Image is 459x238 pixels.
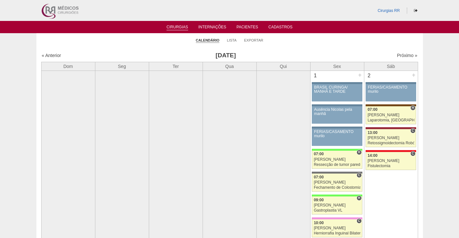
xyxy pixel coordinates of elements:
[236,25,258,31] a: Pacientes
[366,82,416,84] div: Key: Aviso
[357,150,361,155] span: Hospital
[310,62,364,71] th: Sex
[378,8,400,13] a: Cirurgias RR
[268,25,292,31] a: Cadastros
[198,25,226,31] a: Internações
[357,218,361,224] span: Consultório
[314,221,324,225] span: 10:00
[314,130,360,138] div: FÉRIAS/CASAMENTO murilo
[314,226,360,230] div: [PERSON_NAME]
[368,118,414,122] div: Laparotomia, [GEOGRAPHIC_DATA], Drenagem, Bridas
[397,53,417,58] a: Próximo »
[312,104,362,106] div: Key: Aviso
[314,203,360,207] div: [PERSON_NAME]
[364,62,418,71] th: Sáb
[314,108,360,116] div: Ausência Nicolas pela manhã
[244,38,263,43] a: Exportar
[368,113,414,117] div: [PERSON_NAME]
[368,164,414,168] div: Fistulectomia
[149,62,203,71] th: Ter
[368,153,378,158] span: 14:00
[196,38,219,43] a: Calendário
[312,84,362,101] a: BRASIL CURINGA/ MANHÃ E TARDE
[312,217,362,219] div: Key: Albert Einstein
[312,82,362,84] div: Key: Aviso
[357,173,361,178] span: Consultório
[42,53,61,58] a: « Anterior
[312,172,362,174] div: Key: Santa Catarina
[314,157,360,162] div: [PERSON_NAME]
[312,195,362,196] div: Key: Brasil
[368,159,414,163] div: [PERSON_NAME]
[312,219,362,237] a: C 10:00 [PERSON_NAME] Herniorrafia Inguinal Bilateral
[368,136,414,140] div: [PERSON_NAME]
[366,127,416,129] div: Key: Sírio Libanês
[227,38,237,43] a: Lista
[41,62,95,71] th: Dom
[312,106,362,124] a: Ausência Nicolas pela manhã
[366,104,416,106] div: Key: Santa Joana
[368,141,414,145] div: Retossigmoidectomia Robótica
[314,180,360,185] div: [PERSON_NAME]
[357,71,363,79] div: +
[312,174,362,192] a: C 07:00 [PERSON_NAME] Fechamento de Colostomia ou Enterostomia
[411,71,416,79] div: +
[414,9,417,13] i: Sair
[410,105,415,110] span: Hospital
[366,150,416,152] div: Key: Assunção
[312,127,362,129] div: Key: Aviso
[314,175,324,179] span: 07:00
[256,62,310,71] th: Qui
[314,208,360,213] div: Gastroplastia VL
[167,25,188,30] a: Cirurgias
[368,130,378,135] span: 13:00
[410,151,415,156] span: Consultório
[368,107,378,112] span: 07:00
[366,152,416,170] a: C 14:00 [PERSON_NAME] Fistulectomia
[314,85,360,94] div: BRASIL CURINGA/ MANHÃ E TARDE
[312,196,362,214] a: H 09:00 [PERSON_NAME] Gastroplastia VL
[314,231,360,235] div: Herniorrafia Inguinal Bilateral
[132,51,320,60] h3: [DATE]
[357,195,361,201] span: Hospital
[366,106,416,124] a: H 07:00 [PERSON_NAME] Laparotomia, [GEOGRAPHIC_DATA], Drenagem, Bridas
[366,84,416,101] a: FÉRIAS/CASAMENTO murilo
[95,62,149,71] th: Seg
[311,71,320,81] div: 1
[203,62,256,71] th: Qua
[314,163,360,167] div: Ressecção de tumor parede abdominal pélvica
[366,129,416,147] a: C 13:00 [PERSON_NAME] Retossigmoidectomia Robótica
[312,149,362,151] div: Key: Brasil
[312,151,362,169] a: H 07:00 [PERSON_NAME] Ressecção de tumor parede abdominal pélvica
[312,129,362,146] a: FÉRIAS/CASAMENTO murilo
[364,71,374,81] div: 2
[314,152,324,156] span: 07:00
[368,85,414,94] div: FÉRIAS/CASAMENTO murilo
[314,186,360,190] div: Fechamento de Colostomia ou Enterostomia
[314,198,324,202] span: 09:00
[410,128,415,133] span: Consultório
